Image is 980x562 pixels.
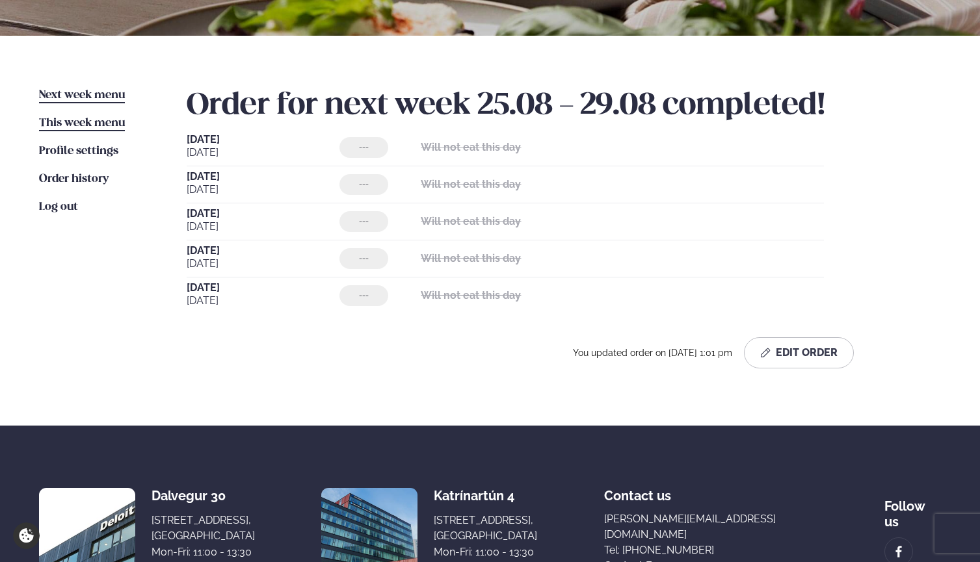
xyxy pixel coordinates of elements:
span: Profile settings [39,146,118,157]
strong: Will not eat this day [421,289,521,301]
strong: Will not eat this day [421,178,521,190]
a: Next week menu [39,88,125,103]
div: Mon-Fri: 11:00 - 13:30 [152,544,255,560]
button: Edit Order [744,337,854,368]
div: [STREET_ADDRESS], [GEOGRAPHIC_DATA] [434,513,537,544]
h2: Order for next week 25.08 - 29.08 completed! [187,88,941,124]
span: --- [359,253,369,264]
span: [DATE] [187,293,339,309]
a: [PERSON_NAME][EMAIL_ADDRESS][DOMAIN_NAME] [604,511,818,543]
span: [DATE] [187,182,339,198]
span: --- [359,142,369,153]
span: [DATE] [187,219,339,235]
span: [DATE] [187,172,339,182]
span: --- [359,290,369,301]
span: [DATE] [187,209,339,219]
a: Cookie settings [13,522,40,549]
strong: Will not eat this day [421,252,521,264]
span: [DATE] [187,283,339,293]
a: This week menu [39,116,125,131]
strong: Will not eat this day [421,141,521,153]
span: Order history [39,173,109,185]
a: Log out [39,199,78,215]
span: [DATE] [187,145,339,160]
span: --- [359,216,369,227]
div: Katrínartún 4 [434,488,537,504]
img: image alt [892,544,906,559]
span: Next week menu [39,90,125,101]
div: [STREET_ADDRESS], [GEOGRAPHIC_DATA] [152,513,255,544]
a: Profile settings [39,144,118,159]
strong: Will not eat this day [421,215,521,227]
div: Follow us [884,488,941,530]
span: You updated order on [DATE] 1:01 pm [573,348,739,358]
span: This week menu [39,118,125,129]
span: [DATE] [187,256,339,272]
span: Contact us [604,478,671,504]
span: [DATE] [187,246,339,256]
span: [DATE] [187,134,339,145]
a: Tel: [PHONE_NUMBER] [604,543,818,558]
div: Mon-Fri: 11:00 - 13:30 [434,544,537,560]
span: --- [359,179,369,190]
a: Order history [39,172,109,187]
span: Log out [39,201,78,212]
div: Dalvegur 30 [152,488,255,504]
